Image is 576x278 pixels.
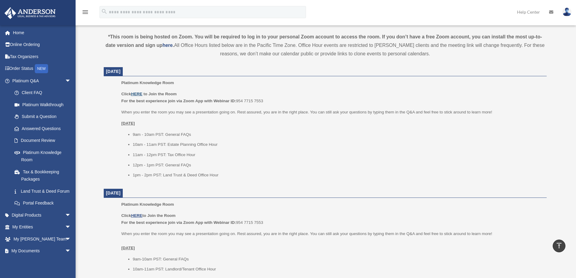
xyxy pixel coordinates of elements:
[133,266,542,273] li: 10am-11am PST: Landlord/Tenant Office Hour
[65,75,77,87] span: arrow_drop_down
[106,34,542,48] strong: *This room is being hosted on Zoom. You will be required to log in to your personal Zoom account ...
[121,121,135,126] u: [DATE]
[35,64,48,73] div: NEW
[144,92,177,96] b: to Join the Room
[121,92,143,96] b: Click
[133,151,542,159] li: 11am - 12pm PST: Tax Office Hour
[121,90,542,105] p: 954 7715 7553
[65,245,77,257] span: arrow_drop_down
[4,63,80,75] a: Order StatusNEW
[121,246,135,250] u: [DATE]
[162,43,173,48] a: here
[65,209,77,221] span: arrow_drop_down
[4,27,80,39] a: Home
[8,87,80,99] a: Client FAQ
[4,233,80,245] a: My [PERSON_NAME] Teamarrow_drop_down
[133,141,542,148] li: 10am - 11am PST: Estate Planning Office Hour
[133,162,542,169] li: 12pm - 1pm PST: General FAQs
[133,172,542,179] li: 1pm - 2pm PST: Land Trust & Deed Office Hour
[4,257,80,269] a: Online Learningarrow_drop_down
[4,209,80,221] a: Digital Productsarrow_drop_down
[8,146,77,166] a: Platinum Knowledge Room
[121,230,542,252] p: When you enter the room you may see a presentation going on. Rest assured, you are in the right p...
[4,245,80,257] a: My Documentsarrow_drop_down
[4,75,80,87] a: Platinum Q&Aarrow_drop_down
[65,257,77,269] span: arrow_drop_down
[4,221,80,233] a: My Entitiesarrow_drop_down
[8,123,80,135] a: Answered Questions
[65,221,77,234] span: arrow_drop_down
[4,51,80,63] a: Tax Organizers
[101,8,108,15] i: search
[65,233,77,245] span: arrow_drop_down
[553,240,565,252] a: vertical_align_top
[133,131,542,138] li: 9am - 10am PST: General FAQs
[8,135,80,147] a: Document Review
[562,8,571,16] img: User Pic
[8,185,80,197] a: Land Trust & Deed Forum
[131,92,142,96] a: HERE
[8,111,80,123] a: Submit a Question
[104,33,547,58] div: All Office Hours listed below are in the Pacific Time Zone. Office Hour events are restricted to ...
[106,69,121,74] span: [DATE]
[121,202,174,207] span: Platinum Knowledge Room
[106,191,121,195] span: [DATE]
[3,7,57,19] img: Anderson Advisors Platinum Portal
[121,220,236,225] b: For the best experience join via Zoom App with Webinar ID:
[8,197,80,209] a: Portal Feedback
[131,213,142,218] a: HERE
[555,242,563,249] i: vertical_align_top
[4,39,80,51] a: Online Ordering
[8,99,80,111] a: Platinum Walkthrough
[133,256,542,263] li: 9am-10am PST: General FAQs
[82,8,89,16] i: menu
[82,11,89,16] a: menu
[173,43,174,48] strong: .
[121,212,542,226] p: 954 7715 7553
[121,109,542,116] p: When you enter the room you may see a presentation going on. Rest assured, you are in the right p...
[8,166,80,185] a: Tax & Bookkeeping Packages
[121,80,174,85] span: Platinum Knowledge Room
[121,99,236,103] b: For the best experience join via Zoom App with Webinar ID:
[121,213,175,218] b: Click to Join the Room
